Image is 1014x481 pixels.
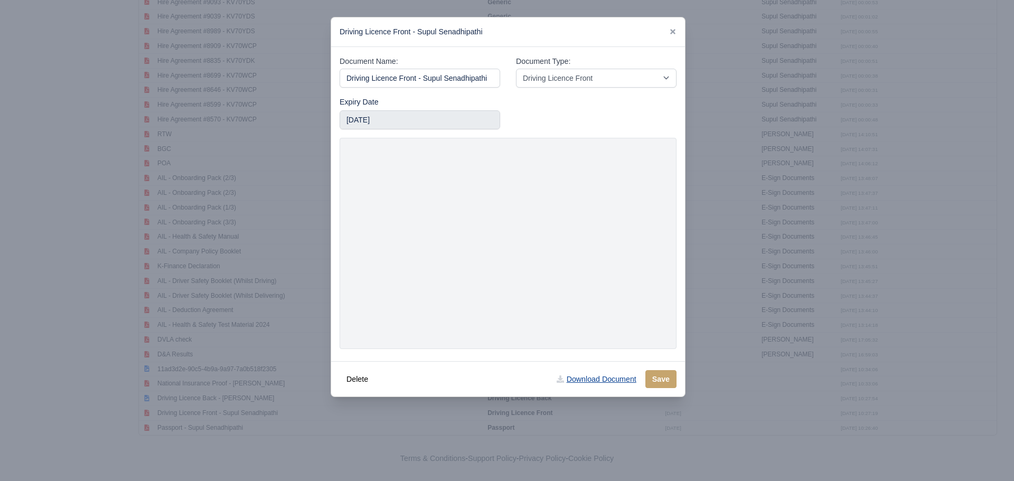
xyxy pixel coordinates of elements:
[340,370,375,388] button: Delete
[550,370,643,388] a: Download Document
[645,370,677,388] button: Save
[340,96,379,108] label: Expiry Date
[340,55,398,68] label: Document Name:
[331,17,685,47] div: Driving Licence Front - Supul Senadhipathi
[824,359,1014,481] iframe: Chat Widget
[516,55,570,68] label: Document Type:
